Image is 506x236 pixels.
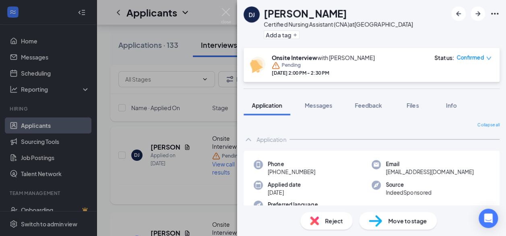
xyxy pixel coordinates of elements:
button: PlusAdd a tag [264,31,299,39]
svg: ChevronUp [244,135,253,144]
div: DJ [249,10,255,18]
svg: ArrowLeftNew [454,9,463,18]
span: Applied date [268,181,301,189]
span: Application [252,102,282,109]
div: Certified Nursing Assistant (CNA) at [GEOGRAPHIC_DATA] [264,20,413,28]
span: Preferred language [268,201,318,209]
svg: Ellipses [490,9,500,18]
span: IndeedSponsored [386,189,432,197]
span: Info [446,102,457,109]
span: Pending [281,62,301,70]
span: [EMAIL_ADDRESS][DOMAIN_NAME] [386,168,474,176]
span: Move to stage [388,216,427,225]
span: Feedback [355,102,382,109]
div: with [PERSON_NAME] [272,53,375,62]
span: Reject [325,216,343,225]
svg: ArrowRight [473,9,483,18]
span: Files [407,102,419,109]
b: Onsite Interview [272,54,317,61]
span: [DATE] [268,189,301,197]
svg: Plus [293,33,297,37]
button: ArrowRight [471,6,485,21]
span: [PHONE_NUMBER] [268,168,315,176]
h1: [PERSON_NAME] [264,6,347,20]
span: down [486,55,492,61]
span: Messages [305,102,332,109]
span: Source [386,181,432,189]
div: Status : [434,53,454,62]
button: ArrowLeftNew [451,6,466,21]
span: Phone [268,160,315,168]
svg: Warning [272,62,280,70]
span: Collapse all [477,122,500,128]
div: Application [256,135,286,144]
span: Confirmed [456,53,484,62]
span: Email [386,160,474,168]
div: Open Intercom Messenger [479,209,498,228]
div: [DATE] 2:00 PM - 2:30 PM [272,70,375,76]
